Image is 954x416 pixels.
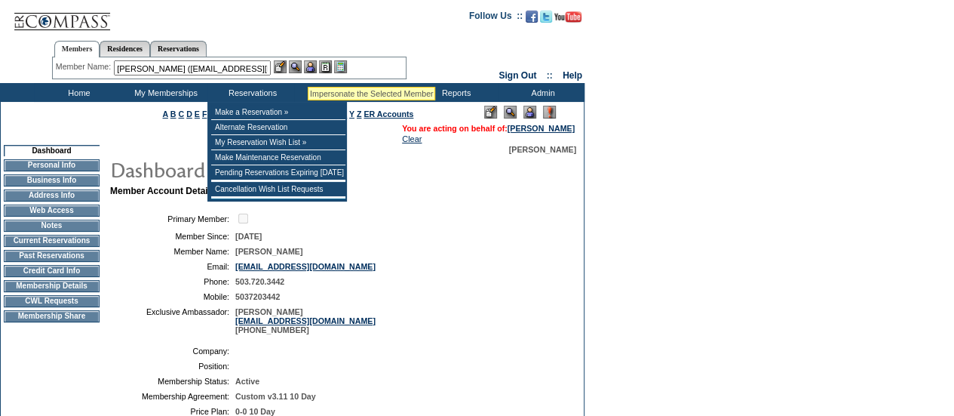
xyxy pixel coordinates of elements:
[364,109,413,119] a: ER Accounts
[207,83,294,102] td: Reservations
[4,265,100,277] td: Credit Card Info
[334,60,347,73] img: b_calculator.gif
[235,232,262,241] span: [DATE]
[235,392,316,401] span: Custom v3.11 10 Day
[540,15,552,24] a: Follow us on Twitter
[402,134,422,143] a: Clear
[4,174,100,186] td: Business Info
[543,106,556,119] img: Log Concern/Member Elevation
[4,220,100,232] td: Notes
[116,392,229,401] td: Membership Agreement:
[235,262,376,271] a: [EMAIL_ADDRESS][DOMAIN_NAME]
[202,109,207,119] a: F
[4,280,100,292] td: Membership Details
[211,165,345,180] td: Pending Reservations Expiring [DATE]
[34,83,121,102] td: Home
[349,109,354,119] a: Y
[211,135,345,150] td: My Reservation Wish List »
[294,83,411,102] td: Vacation Collection
[100,41,150,57] a: Residences
[235,316,376,325] a: [EMAIL_ADDRESS][DOMAIN_NAME]
[116,362,229,371] td: Position:
[547,70,553,81] span: ::
[540,11,552,23] img: Follow us on Twitter
[163,109,168,119] a: A
[235,247,302,256] span: [PERSON_NAME]
[402,124,575,133] span: You are acting on behalf of:
[523,106,536,119] img: Impersonate
[235,277,284,286] span: 503.720.3442
[554,11,581,23] img: Subscribe to our YouTube Channel
[211,120,345,135] td: Alternate Reservation
[116,262,229,271] td: Email:
[498,70,536,81] a: Sign Out
[4,159,100,171] td: Personal Info
[4,190,100,202] td: Address Info
[116,211,229,226] td: Primary Member:
[554,15,581,24] a: Subscribe to our YouTube Channel
[4,295,100,307] td: CWL Requests
[56,60,114,73] div: Member Name:
[319,60,332,73] img: Reservations
[4,145,100,156] td: Dashboard
[178,109,184,119] a: C
[4,235,100,247] td: Current Reservations
[274,60,287,73] img: b_edit.gif
[498,83,584,102] td: Admin
[310,89,433,98] div: Impersonate the Selected Member
[109,154,411,184] img: pgTtlDashboard.gif
[526,15,538,24] a: Become our fan on Facebook
[504,106,517,119] img: View Mode
[235,407,275,416] span: 0-0 10 Day
[54,41,100,57] a: Members
[304,60,317,73] img: Impersonate
[195,109,200,119] a: E
[116,307,229,334] td: Exclusive Ambassador:
[235,377,259,386] span: Active
[509,145,576,154] span: [PERSON_NAME]
[116,277,229,286] td: Phone:
[484,106,497,119] img: Edit Mode
[116,292,229,301] td: Mobile:
[289,60,302,73] img: View
[563,70,582,81] a: Help
[116,247,229,256] td: Member Name:
[4,205,100,217] td: Web Access
[150,41,207,57] a: Reservations
[4,250,100,262] td: Past Reservations
[116,347,229,356] td: Company:
[211,150,345,165] td: Make Maintenance Reservation
[121,83,207,102] td: My Memberships
[116,377,229,386] td: Membership Status:
[526,11,538,23] img: Become our fan on Facebook
[411,83,498,102] td: Reports
[211,182,345,197] td: Cancellation Wish List Requests
[186,109,192,119] a: D
[508,124,575,133] a: [PERSON_NAME]
[235,307,376,334] span: [PERSON_NAME] [PHONE_NUMBER]
[4,310,100,322] td: Membership Share
[357,109,362,119] a: Z
[170,109,176,119] a: B
[116,232,229,241] td: Member Since:
[469,9,523,27] td: Follow Us ::
[110,186,216,196] b: Member Account Details
[235,292,280,301] span: 5037203442
[116,407,229,416] td: Price Plan:
[211,105,345,120] td: Make a Reservation »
